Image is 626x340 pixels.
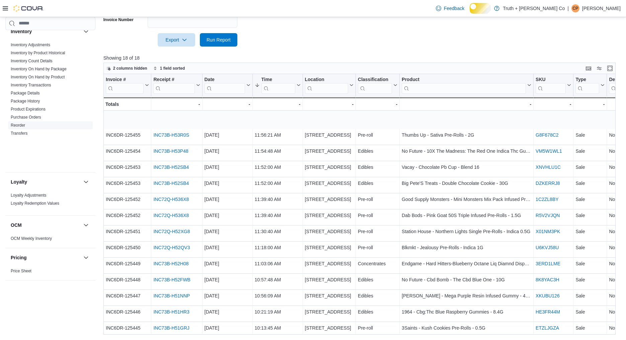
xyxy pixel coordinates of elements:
[11,28,81,35] button: Inventory
[536,100,571,108] div: -
[105,100,149,108] div: Totals
[204,211,250,219] div: [DATE]
[11,131,27,136] a: Transfers
[254,163,300,171] div: 11:52:00 AM
[106,76,144,83] div: Invoice #
[104,64,150,72] button: 2 columns hidden
[305,260,354,268] div: [STREET_ADDRESS]
[254,131,300,139] div: 11:56:21 AM
[305,76,354,93] button: Location
[11,59,53,63] a: Inventory Count Details
[584,64,593,72] button: Keyboard shortcuts
[536,181,560,186] a: DZKERRJ8
[305,195,354,203] div: [STREET_ADDRESS]
[153,76,200,93] button: Receipt #
[204,276,250,284] div: [DATE]
[536,229,560,234] a: X01NM3PK
[11,193,47,198] span: Loyalty Adjustments
[153,213,189,218] a: INC72Q-H536X8
[254,308,300,316] div: 10:21:19 AM
[153,132,189,138] a: INC73B-H53R0S
[358,179,397,187] div: Edibles
[153,76,194,83] div: Receipt #
[11,67,67,71] a: Inventory On Hand by Package
[11,107,46,112] a: Product Expirations
[536,132,558,138] a: G8F678C2
[254,324,300,332] div: 10:13:45 AM
[536,213,560,218] a: R5V2VJQN
[573,4,578,12] span: CP
[204,308,250,316] div: [DATE]
[402,76,526,93] div: Product
[200,33,237,47] button: Run Report
[536,164,561,170] a: XNVHLU1C
[402,276,531,284] div: No Future - Cbd Bomb - The Cbd Blue One - 10G
[536,309,560,315] a: HE3FR44M
[106,308,149,316] div: INC6DR-125446
[254,292,300,300] div: 10:56:09 AM
[11,99,40,104] a: Package History
[113,66,147,71] span: 2 columns hidden
[254,260,300,268] div: 11:03:06 AM
[153,148,188,154] a: INC73B-H53P48
[11,74,65,80] span: Inventory On Hand by Product
[575,147,605,155] div: Sale
[575,308,605,316] div: Sale
[106,163,149,171] div: INC6DR-125453
[444,5,464,12] span: Feedback
[13,5,44,12] img: Cova
[575,260,605,268] div: Sale
[261,76,295,93] div: Time
[153,245,190,250] a: INC72Q-H52QV3
[402,292,531,300] div: [PERSON_NAME] - Mega Purple Resin Infused Gummy - 40G
[82,178,90,186] button: Loyalty
[358,227,397,235] div: Pre-roll
[575,179,605,187] div: Sale
[575,163,605,171] div: Sale
[11,83,51,87] a: Inventory Transactions
[254,276,300,284] div: 10:57:48 AM
[305,100,354,108] div: -
[358,131,397,139] div: Pre-roll
[358,147,397,155] div: Edibles
[153,325,189,331] a: INC73B-H51GRJ
[575,100,605,108] div: -
[153,277,190,282] a: INC73B-H52FWB
[358,308,397,316] div: Edibles
[402,227,531,235] div: Station House - Northern Lights Single Pre-Rolls - Indica 0.5G
[402,308,531,316] div: 1964 - Cbg:Thc Blue Raspberry Gummies - 8.4G
[204,244,250,252] div: [DATE]
[567,4,569,12] p: |
[536,293,560,298] a: XKUBU126
[11,28,32,35] h3: Inventory
[204,227,250,235] div: [DATE]
[402,195,531,203] div: Good Supply Monsters - Mini Monsters Mix Pack Infused Pre-Rolls - 2.38G
[153,100,200,108] div: -
[595,64,603,72] button: Display options
[402,147,531,155] div: No Future - 10X The Madness: The Red One Indica Thc Gummies - 100G
[575,227,605,235] div: Sale
[305,147,354,155] div: [STREET_ADDRESS]
[575,195,605,203] div: Sale
[254,179,300,187] div: 11:52:00 AM
[358,76,392,83] div: Classification
[162,33,191,47] span: Export
[11,66,67,72] span: Inventory On Hand by Package
[106,244,149,252] div: INC6DR-125450
[106,131,149,139] div: INC6DR-125455
[204,100,250,108] div: -
[11,50,65,56] span: Inventory by Product Historical
[433,2,467,15] a: Feedback
[158,33,195,47] button: Export
[204,179,250,187] div: [DATE]
[11,75,65,79] a: Inventory On Hand by Product
[160,66,185,71] span: 1 field sorted
[402,76,531,93] button: Product
[402,244,531,252] div: Blkmkt - Jealousy Pre-Rolls - Indica 1G
[204,76,250,93] button: Date
[151,64,188,72] button: 1 field sorted
[106,179,149,187] div: INC6DR-125453
[305,276,354,284] div: [STREET_ADDRESS]
[575,131,605,139] div: Sale
[358,244,397,252] div: Pre-roll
